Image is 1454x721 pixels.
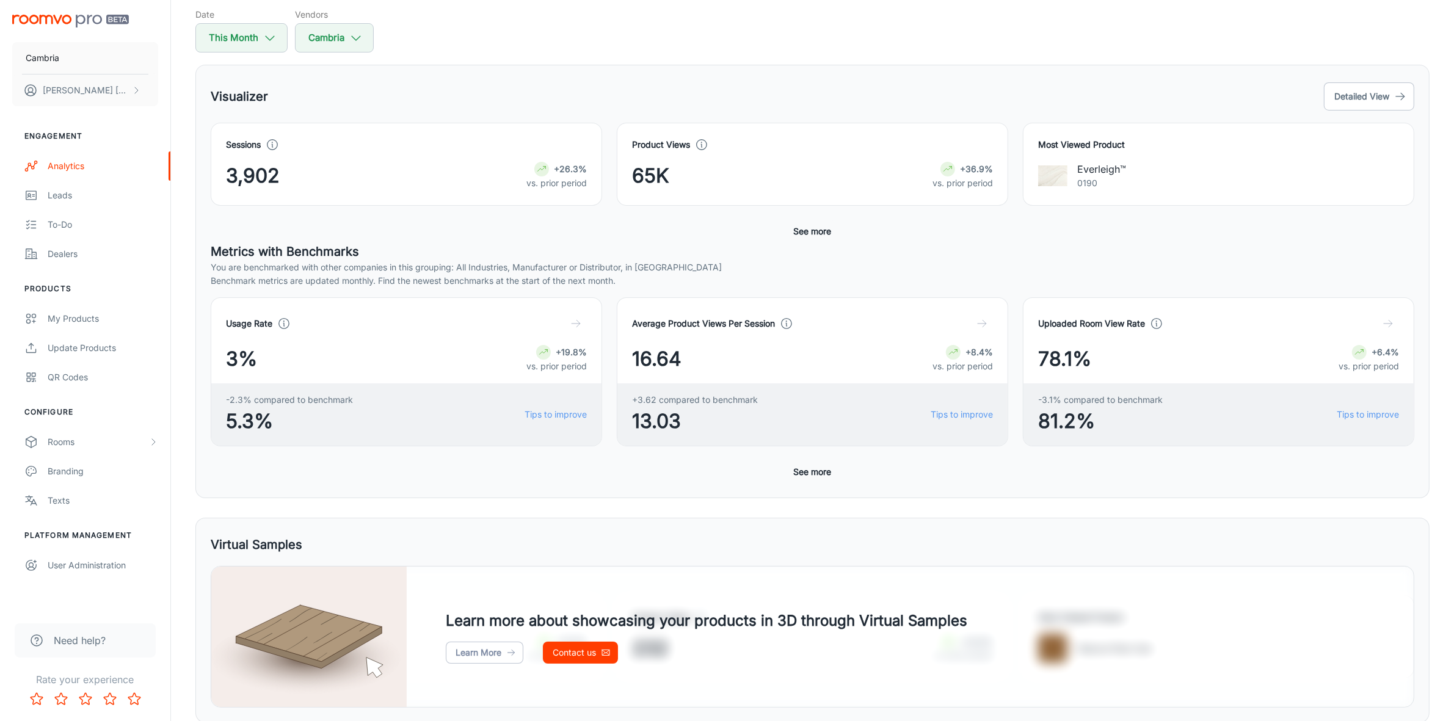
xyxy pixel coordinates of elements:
a: Tips to improve [1337,408,1399,421]
div: Dealers [48,247,158,261]
a: Contact us [543,642,618,664]
button: Cambria [12,42,158,74]
div: To-do [48,218,158,231]
a: Tips to improve [525,408,587,421]
img: Roomvo PRO Beta [12,15,129,27]
p: vs. prior period [526,360,587,373]
h4: Product Views [632,138,690,151]
h5: Date [195,8,288,21]
button: Detailed View [1324,82,1414,111]
span: +3.62 compared to benchmark [632,393,758,407]
div: Leads [48,189,158,202]
h4: Sessions [226,138,261,151]
span: 3% [226,344,257,374]
button: Cambria [295,23,374,53]
div: My Products [48,312,158,325]
button: Rate 4 star [98,687,122,711]
p: vs. prior period [932,176,993,190]
button: [PERSON_NAME] [PERSON_NAME] [12,74,158,106]
p: vs. prior period [1339,360,1399,373]
div: Branding [48,465,158,478]
a: Tips to improve [931,408,993,421]
button: See more [789,220,837,242]
div: QR Codes [48,371,158,384]
strong: +19.8% [556,347,587,357]
strong: +8.4% [965,347,993,357]
a: Learn More [446,642,523,664]
button: Rate 3 star [73,687,98,711]
p: [PERSON_NAME] [PERSON_NAME] [43,84,129,97]
button: Rate 2 star [49,687,73,711]
span: 13.03 [632,407,758,436]
span: 78.1% [1038,344,1091,374]
span: 5.3% [226,407,353,436]
h4: Learn more about showcasing your products in 3D through Virtual Samples [446,610,967,632]
div: Update Products [48,341,158,355]
h4: Usage Rate [226,317,272,330]
span: 3,902 [226,161,280,190]
p: 0190 [1077,176,1126,190]
strong: +36.9% [960,164,993,174]
span: 65K [632,161,669,190]
button: See more [789,461,837,483]
p: vs. prior period [932,360,993,373]
strong: +26.3% [554,164,587,174]
h5: Visualizer [211,87,268,106]
div: Analytics [48,159,158,173]
span: Need help? [54,633,106,648]
span: 16.64 [632,344,682,374]
span: 81.2% [1038,407,1163,436]
p: Cambria [26,51,59,65]
p: Everleigh™ [1077,162,1126,176]
p: Rate your experience [10,672,161,687]
h4: Most Viewed Product [1038,138,1399,151]
h4: Average Product Views Per Session [632,317,775,330]
button: This Month [195,23,288,53]
span: -3.1% compared to benchmark [1038,393,1163,407]
h5: Virtual Samples [211,535,302,554]
button: Rate 5 star [122,687,147,711]
strong: +6.4% [1372,347,1399,357]
p: vs. prior period [526,176,587,190]
img: Everleigh™ [1038,161,1067,190]
p: You are benchmarked with other companies in this grouping: All Industries, Manufacturer or Distri... [211,261,1414,274]
div: Texts [48,494,158,507]
h5: Vendors [295,8,374,21]
h4: Uploaded Room View Rate [1038,317,1145,330]
div: Rooms [48,435,148,449]
h5: Metrics with Benchmarks [211,242,1414,261]
div: User Administration [48,559,158,572]
button: Rate 1 star [24,687,49,711]
span: -2.3% compared to benchmark [226,393,353,407]
p: Benchmark metrics are updated monthly. Find the newest benchmarks at the start of the next month. [211,274,1414,288]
